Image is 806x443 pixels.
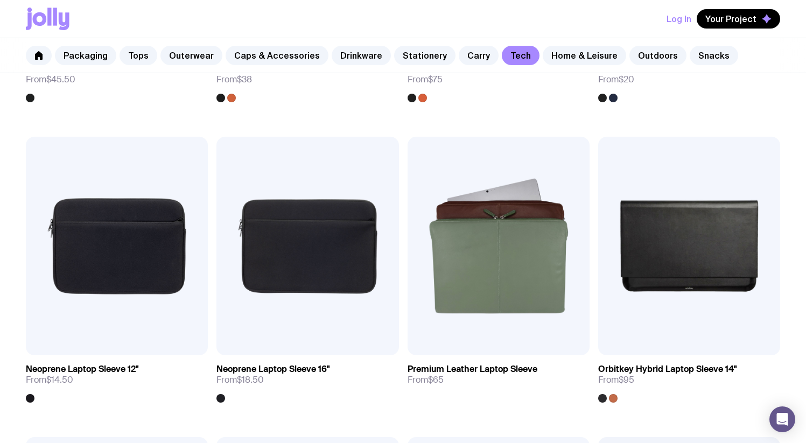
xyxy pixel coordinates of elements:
a: View [160,334,197,353]
span: Add to wishlist [445,338,507,349]
a: Premium Leather Laptop SleeveFrom$65 [408,355,590,394]
span: $75 [428,74,443,85]
span: $95 [619,374,634,385]
a: Neoprene Laptop Sleeve 12"From$14.50 [26,355,208,403]
a: Carry [459,46,499,65]
a: View [542,334,579,353]
span: $14.50 [46,374,73,385]
a: Orbitkey Hybrid Laptop Sleeve 14"From$95 [598,355,780,403]
a: 2-in-1 Tech PouchFrom$75 [408,55,590,102]
a: Home & Leisure [543,46,626,65]
span: $65 [428,374,444,385]
span: $38 [237,74,252,85]
span: From [26,375,73,385]
span: From [216,375,264,385]
span: From [598,375,634,385]
a: Tech [502,46,539,65]
a: Thule Tech CaseFrom$45.50 [26,55,208,102]
span: From [598,74,634,85]
div: Open Intercom Messenger [769,406,795,432]
span: Add to wishlist [636,338,697,349]
button: Add to wishlist [418,334,515,353]
a: Orbit Key Desk PouchFrom$38 [216,55,398,102]
span: $45.50 [46,74,75,85]
button: Add to wishlist [609,334,706,353]
span: From [216,74,252,85]
a: Snacks [690,46,738,65]
h3: Orbitkey Hybrid Laptop Sleeve 14" [598,364,737,375]
h3: Premium Leather Laptop Sleeve [408,364,537,375]
a: Neoprene Laptop Sleeve 16"From$18.50 [216,355,398,403]
a: Tops [120,46,157,65]
h3: Neoprene Laptop Sleeve 12" [26,364,138,375]
span: $18.50 [237,374,264,385]
button: Add to wishlist [37,334,134,353]
a: Packaging [55,46,116,65]
button: Log In [667,9,691,29]
span: Add to wishlist [64,338,125,349]
a: Outdoors [629,46,686,65]
a: View [733,334,769,353]
a: Stationery [394,46,455,65]
span: From [408,375,444,385]
span: $20 [619,74,634,85]
a: Drinkware [332,46,391,65]
span: From [26,74,75,85]
a: Outerwear [160,46,222,65]
a: ReCanvas SleeveFrom$20 [598,55,780,102]
button: Add to wishlist [227,334,324,353]
span: Add to wishlist [254,338,316,349]
span: Your Project [705,13,756,24]
button: Your Project [697,9,780,29]
span: From [408,74,443,85]
h3: Neoprene Laptop Sleeve 16" [216,364,330,375]
a: View [352,334,388,353]
a: Caps & Accessories [226,46,328,65]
